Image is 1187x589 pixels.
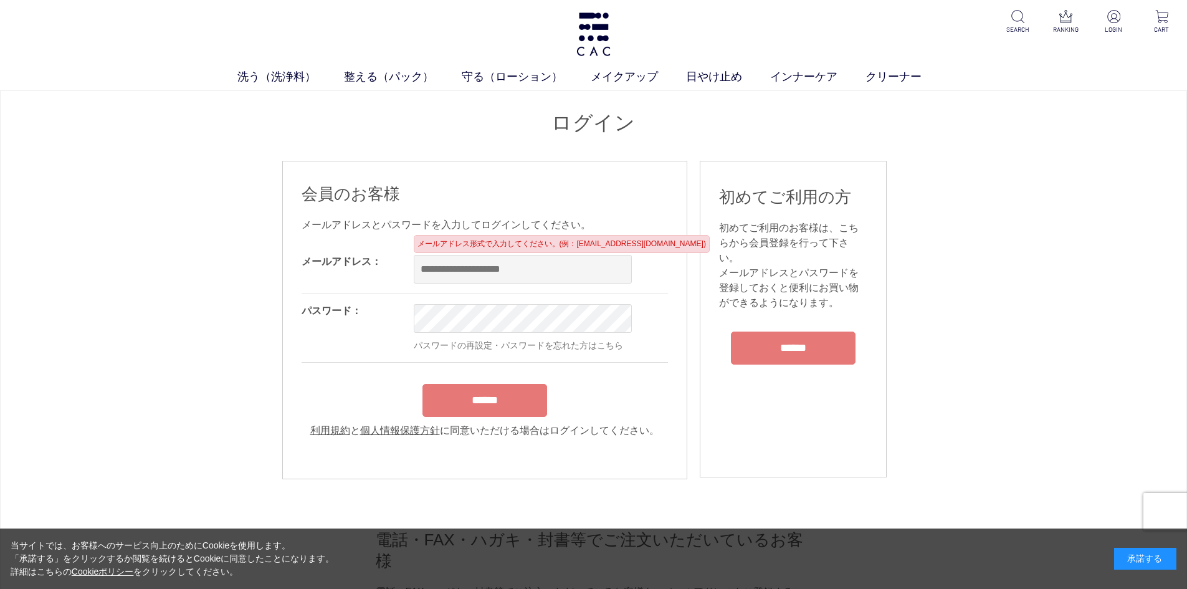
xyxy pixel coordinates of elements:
[1003,10,1033,34] a: SEARCH
[591,69,686,85] a: メイクアップ
[302,305,361,316] label: パスワード：
[686,69,770,85] a: 日やけ止め
[414,235,710,253] div: メールアドレス形式で入力してください。(例：[EMAIL_ADDRESS][DOMAIN_NAME])
[302,256,381,267] label: メールアドレス：
[302,423,668,438] div: と に同意いただける場合はログインしてください。
[770,69,865,85] a: インナーケア
[1003,25,1033,34] p: SEARCH
[1146,10,1177,34] a: CART
[1051,25,1081,34] p: RANKING
[719,188,851,206] span: 初めてご利用の方
[1099,25,1129,34] p: LOGIN
[462,69,591,85] a: 守る（ローション）
[310,425,350,436] a: 利用規約
[72,567,134,577] a: Cookieポリシー
[1099,10,1129,34] a: LOGIN
[282,110,905,136] h1: ログイン
[302,218,668,232] div: メールアドレスとパスワードを入力してログインしてください。
[237,69,344,85] a: 洗う（洗浄料）
[302,184,400,203] span: 会員のお客様
[865,69,950,85] a: クリーナー
[1146,25,1177,34] p: CART
[574,12,613,56] img: logo
[1114,548,1176,570] div: 承諾する
[11,539,335,578] div: 当サイトでは、お客様へのサービス向上のためにCookieを使用します。 「承諾する」をクリックするか閲覧を続けるとCookieに同意したことになります。 詳細はこちらの をクリックしてください。
[344,69,462,85] a: 整える（パック）
[414,340,623,350] a: パスワードの再設定・パスワードを忘れた方はこちら
[719,221,867,310] div: 初めてご利用のお客様は、こちらから会員登録を行って下さい。 メールアドレスとパスワードを登録しておくと便利にお買い物ができるようになります。
[1051,10,1081,34] a: RANKING
[360,425,440,436] a: 個人情報保護方針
